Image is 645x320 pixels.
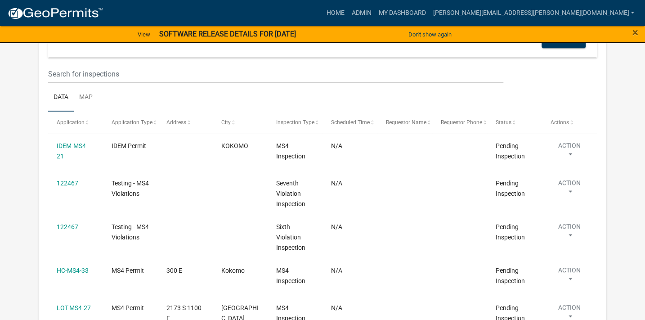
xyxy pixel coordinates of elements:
datatable-header-cell: Address [158,112,213,133]
datatable-header-cell: Inspection Type [268,112,322,133]
a: LOT-MS4-27 [57,304,91,311]
span: MS4 Permit [112,304,144,311]
a: HC-MS4-33 [57,267,89,274]
span: City [221,119,231,126]
button: Don't show again [405,27,455,42]
a: Admin [348,5,375,22]
span: Pending Inspection [496,142,525,160]
span: N/A [331,142,342,149]
datatable-header-cell: Application Type [103,112,158,133]
span: Requestor Name [386,119,426,126]
button: Close [632,27,638,38]
span: Requestor Phone [441,119,482,126]
a: Map [74,83,98,112]
span: Address [166,119,186,126]
datatable-header-cell: Scheduled Time [322,112,377,133]
span: Pending Inspection [496,223,525,241]
datatable-header-cell: Application [48,112,103,133]
span: Application Type [112,119,152,126]
span: Actions [551,119,569,126]
span: N/A [331,267,342,274]
span: MS4 Inspection [276,142,305,160]
span: MS4 Inspection [276,267,305,284]
a: My Dashboard [375,5,429,22]
span: Pending Inspection [496,180,525,197]
datatable-header-cell: Requestor Name [377,112,432,133]
a: Data [48,83,74,112]
button: Action [551,222,588,244]
span: Sixth Violation Inspection [276,223,305,251]
a: View [134,27,154,42]
datatable-header-cell: Status [487,112,542,133]
span: Testing - MS4 Violations [112,223,149,241]
span: 300 E [166,267,182,274]
a: IDEM-MS4-21 [57,142,88,160]
span: Inspection Type [276,119,314,126]
span: KOKOMO [221,142,248,149]
datatable-header-cell: City [213,112,268,133]
input: Search for inspections [48,65,503,83]
span: N/A [331,223,342,230]
span: × [632,26,638,39]
span: Seventh Violation Inspection [276,180,305,207]
span: N/A [331,180,342,187]
a: Home [322,5,348,22]
strong: SOFTWARE RELEASE DETAILS FOR [DATE] [159,30,296,38]
span: MS4 Permit [112,267,144,274]
a: 122467 [57,223,78,230]
a: 122467 [57,180,78,187]
button: Action [551,266,588,288]
span: Scheduled Time [331,119,370,126]
span: Status [496,119,511,126]
a: [PERSON_NAME][EMAIL_ADDRESS][PERSON_NAME][DOMAIN_NAME] [429,5,638,22]
button: Action [551,178,588,201]
button: Action [551,141,588,163]
datatable-header-cell: Requestor Phone [432,112,487,133]
span: N/A [331,304,342,311]
span: Testing - MS4 Violations [112,180,149,197]
span: IDEM Permit [112,142,146,149]
span: Application [57,119,85,126]
span: Pending Inspection [496,267,525,284]
span: Kokomo [221,267,245,274]
datatable-header-cell: Actions [542,112,597,133]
